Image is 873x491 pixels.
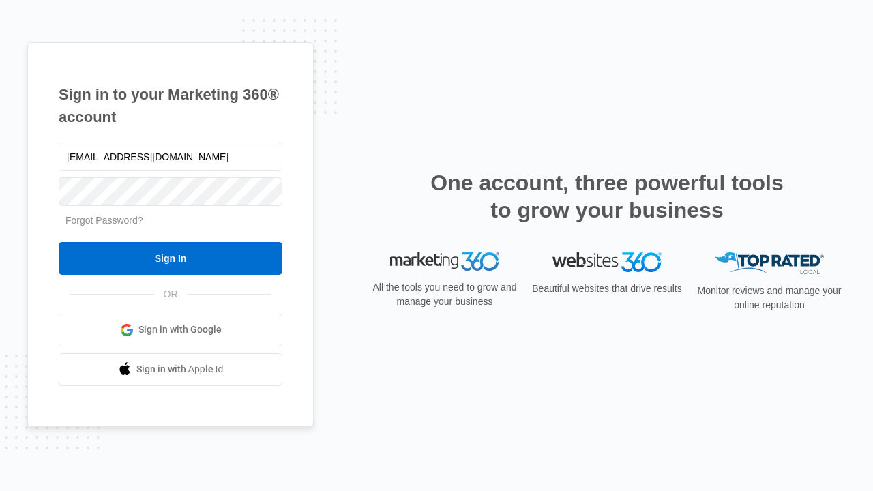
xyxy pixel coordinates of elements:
[65,215,143,226] a: Forgot Password?
[715,252,824,275] img: Top Rated Local
[136,362,224,376] span: Sign in with Apple Id
[552,252,662,272] img: Websites 360
[426,169,788,224] h2: One account, three powerful tools to grow your business
[368,280,521,309] p: All the tools you need to grow and manage your business
[59,353,282,386] a: Sign in with Apple Id
[59,242,282,275] input: Sign In
[59,83,282,128] h1: Sign in to your Marketing 360® account
[59,314,282,346] a: Sign in with Google
[693,284,846,312] p: Monitor reviews and manage your online reputation
[59,143,282,171] input: Email
[138,323,222,337] span: Sign in with Google
[154,287,188,301] span: OR
[531,282,683,296] p: Beautiful websites that drive results
[390,252,499,271] img: Marketing 360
